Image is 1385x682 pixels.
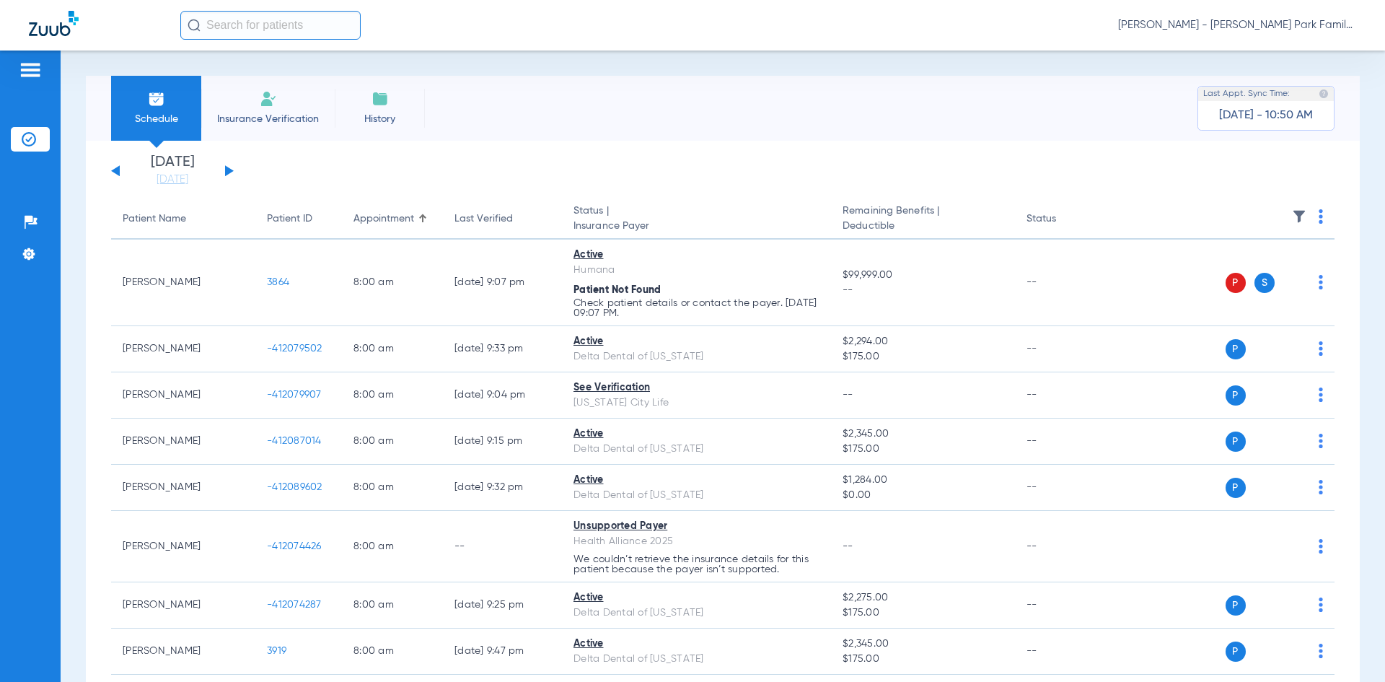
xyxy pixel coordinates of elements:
span: $175.00 [843,349,1003,364]
td: [DATE] 9:07 PM [443,240,562,326]
p: Check patient details or contact the payer. [DATE] 09:07 PM. [573,298,819,318]
td: -- [1015,419,1112,465]
img: group-dot-blue.svg [1319,644,1323,658]
span: Schedule [122,112,190,126]
img: Zuub Logo [29,11,79,36]
span: $175.00 [843,606,1003,621]
td: 8:00 AM [342,419,443,465]
li: [DATE] [129,155,216,187]
input: Search for patients [180,11,361,40]
div: Delta Dental of [US_STATE] [573,349,819,364]
span: -412087014 [267,436,322,446]
td: [DATE] 9:15 PM [443,419,562,465]
span: P [1226,385,1246,406]
td: -- [443,511,562,582]
div: Active [573,248,819,263]
td: [PERSON_NAME] [111,629,255,675]
img: filter.svg [1292,209,1306,224]
span: S [1254,273,1275,293]
td: [DATE] 9:33 PM [443,326,562,372]
img: group-dot-blue.svg [1319,209,1323,224]
td: [DATE] 9:47 PM [443,629,562,675]
td: -- [1015,372,1112,419]
td: 8:00 AM [342,465,443,511]
div: Active [573,637,819,652]
span: P [1226,478,1246,498]
img: group-dot-blue.svg [1319,434,1323,448]
img: group-dot-blue.svg [1319,480,1323,494]
span: P [1226,339,1246,359]
div: Delta Dental of [US_STATE] [573,488,819,503]
div: Active [573,590,819,606]
div: Delta Dental of [US_STATE] [573,606,819,621]
span: $175.00 [843,652,1003,667]
img: group-dot-blue.svg [1319,539,1323,554]
div: Active [573,473,819,488]
span: History [346,112,414,126]
td: [PERSON_NAME] [111,326,255,372]
td: [PERSON_NAME] [111,372,255,419]
td: -- [1015,465,1112,511]
span: Insurance Verification [212,112,324,126]
span: $0.00 [843,488,1003,503]
span: [PERSON_NAME] - [PERSON_NAME] Park Family Dentistry [1118,18,1356,32]
img: Search Icon [188,19,201,32]
img: group-dot-blue.svg [1319,598,1323,612]
span: $175.00 [843,442,1003,457]
div: Patient Name [123,211,186,227]
div: Patient Name [123,211,244,227]
td: -- [1015,240,1112,326]
span: $2,345.00 [843,637,1003,652]
div: [US_STATE] City Life [573,395,819,411]
div: Delta Dental of [US_STATE] [573,652,819,667]
td: -- [1015,511,1112,582]
td: 8:00 AM [342,372,443,419]
div: Appointment [353,211,414,227]
div: Appointment [353,211,431,227]
td: -- [1015,629,1112,675]
td: [DATE] 9:25 PM [443,582,562,629]
div: Last Verified [454,211,550,227]
a: [DATE] [129,172,216,187]
span: $2,294.00 [843,334,1003,349]
span: Patient Not Found [573,285,661,295]
th: Remaining Benefits | [831,199,1014,240]
span: P [1226,642,1246,662]
span: 3919 [267,646,286,656]
span: [DATE] - 10:50 AM [1219,108,1313,123]
span: -- [843,390,853,400]
td: 8:00 AM [342,326,443,372]
td: 8:00 AM [342,511,443,582]
td: [PERSON_NAME] [111,582,255,629]
div: Humana [573,263,819,278]
td: [PERSON_NAME] [111,465,255,511]
img: last sync help info [1319,89,1329,99]
span: $1,284.00 [843,473,1003,488]
td: 8:00 AM [342,582,443,629]
td: 8:00 AM [342,629,443,675]
span: -412079502 [267,344,322,354]
div: Active [573,334,819,349]
td: [PERSON_NAME] [111,419,255,465]
div: Last Verified [454,211,513,227]
div: Patient ID [267,211,312,227]
td: [DATE] 9:04 PM [443,372,562,419]
p: We couldn’t retrieve the insurance details for this patient because the payer isn’t supported. [573,554,819,574]
td: [PERSON_NAME] [111,240,255,326]
td: [DATE] 9:32 PM [443,465,562,511]
td: -- [1015,326,1112,372]
span: -412079907 [267,390,322,400]
div: Delta Dental of [US_STATE] [573,442,819,457]
span: -- [843,541,853,551]
img: History [371,90,389,108]
span: Deductible [843,219,1003,234]
span: -- [843,283,1003,298]
span: Insurance Payer [573,219,819,234]
img: hamburger-icon [19,61,42,79]
div: Health Alliance 2025 [573,534,819,549]
div: Patient ID [267,211,330,227]
span: P [1226,432,1246,452]
div: Active [573,427,819,442]
span: $2,275.00 [843,590,1003,606]
span: P [1226,595,1246,616]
